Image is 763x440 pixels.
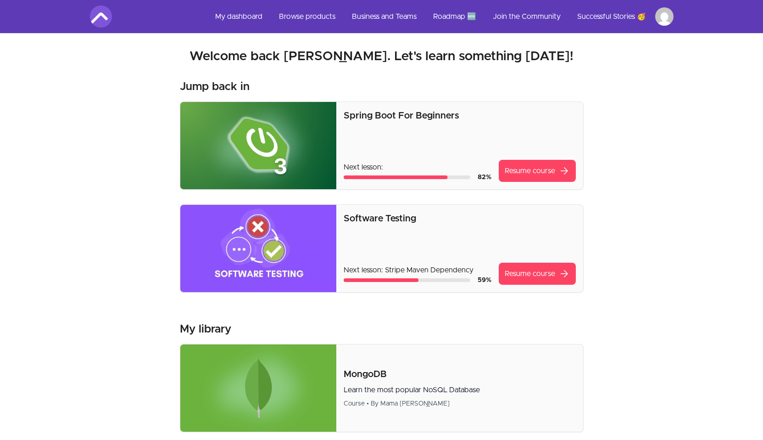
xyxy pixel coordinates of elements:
p: Next lesson: [344,162,491,173]
div: Course progress [344,278,470,282]
img: Amigoscode logo [90,6,112,28]
a: My dashboard [208,6,270,28]
a: Business and Teams [345,6,424,28]
span: 59 % [478,277,491,283]
span: 82 % [478,174,491,181]
h2: Welcome back [PERSON_NAME]. Let's learn something [DATE]! [90,48,674,65]
a: Roadmap 🆕 [426,6,484,28]
img: Product image for Spring Boot For Beginners [180,102,337,189]
p: Learn the most popular NoSQL Database [344,384,575,395]
p: Next lesson: Stripe Maven Dependency [344,265,491,276]
a: Resume coursearrow_forward [499,160,576,182]
div: Course • By Mama [PERSON_NAME] [344,399,575,408]
a: Join the Community [485,6,568,28]
p: Software Testing [344,212,575,225]
img: Profile image for Hari rajan a [655,7,674,26]
div: Course progress [344,175,470,179]
nav: Main [208,6,674,28]
p: MongoDB [344,368,575,381]
p: Spring Boot For Beginners [344,109,575,122]
h3: My library [180,322,231,337]
img: Product image for MongoDB [180,344,337,432]
a: Resume coursearrow_forward [499,263,576,285]
img: Product image for Software Testing [180,205,337,292]
a: Product image for MongoDBMongoDBLearn the most popular NoSQL DatabaseCourse • By Mama [PERSON_NAME] [180,344,584,432]
a: Successful Stories 🥳 [570,6,653,28]
span: arrow_forward [559,268,570,279]
span: arrow_forward [559,165,570,176]
h3: Jump back in [180,79,250,94]
a: Browse products [272,6,343,28]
